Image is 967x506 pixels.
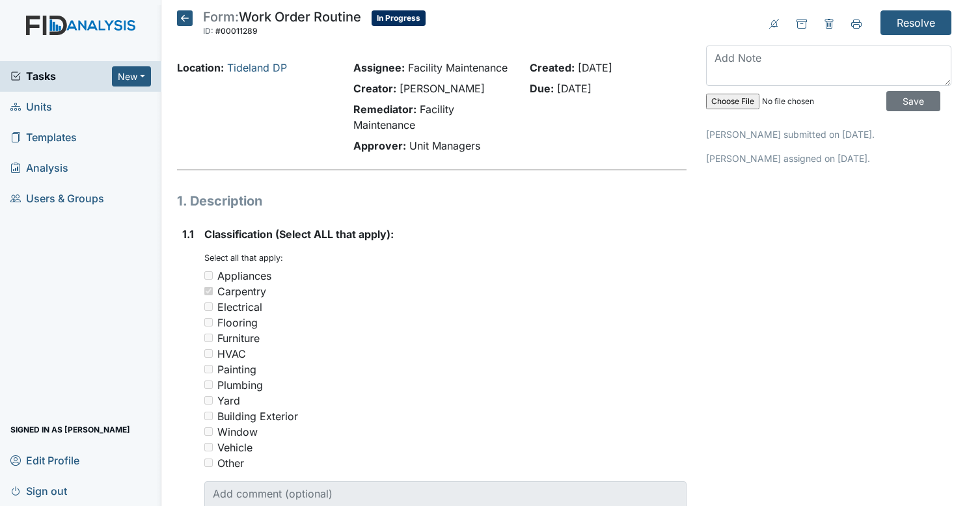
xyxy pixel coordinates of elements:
[177,61,224,74] strong: Location:
[227,61,287,74] a: Tideland DP
[204,287,213,295] input: Carpentry
[353,139,406,152] strong: Approver:
[217,377,263,393] div: Plumbing
[204,271,213,280] input: Appliances
[215,26,258,36] span: #00011289
[217,330,260,346] div: Furniture
[578,61,612,74] span: [DATE]
[353,82,396,95] strong: Creator:
[10,68,112,84] a: Tasks
[203,26,213,36] span: ID:
[112,66,151,87] button: New
[204,427,213,436] input: Window
[706,152,951,165] p: [PERSON_NAME] assigned on [DATE].
[886,91,940,111] input: Save
[204,334,213,342] input: Furniture
[217,268,271,284] div: Appliances
[217,362,256,377] div: Painting
[217,315,258,330] div: Flooring
[204,412,213,420] input: Building Exterior
[217,440,252,455] div: Vehicle
[204,228,394,241] span: Classification (Select ALL that apply):
[204,349,213,358] input: HVAC
[217,408,298,424] div: Building Exterior
[10,158,68,178] span: Analysis
[880,10,951,35] input: Resolve
[204,443,213,451] input: Vehicle
[353,61,405,74] strong: Assignee:
[217,455,244,471] div: Other
[182,226,194,242] label: 1.1
[10,450,79,470] span: Edit Profile
[10,97,52,117] span: Units
[217,424,258,440] div: Window
[706,127,951,141] p: [PERSON_NAME] submitted on [DATE].
[217,284,266,299] div: Carpentry
[353,103,416,116] strong: Remediator:
[203,10,361,39] div: Work Order Routine
[204,253,283,263] small: Select all that apply:
[530,61,575,74] strong: Created:
[204,318,213,326] input: Flooring
[372,10,426,26] span: In Progress
[204,380,213,389] input: Plumbing
[204,459,213,467] input: Other
[204,365,213,373] input: Painting
[217,299,262,315] div: Electrical
[10,419,130,440] span: Signed in as [PERSON_NAME]
[177,191,687,211] h1: 1. Description
[217,393,240,408] div: Yard
[408,61,508,74] span: Facility Maintenance
[530,82,554,95] strong: Due:
[557,82,592,95] span: [DATE]
[400,82,485,95] span: [PERSON_NAME]
[10,481,67,501] span: Sign out
[203,9,239,25] span: Form:
[204,302,213,311] input: Electrical
[409,139,480,152] span: Unit Managers
[217,346,246,362] div: HVAC
[10,189,104,209] span: Users & Groups
[10,127,77,148] span: Templates
[204,396,213,405] input: Yard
